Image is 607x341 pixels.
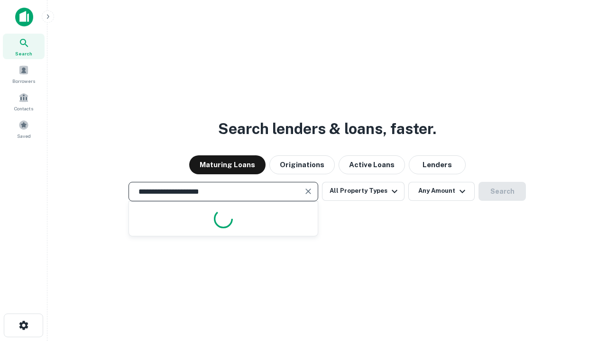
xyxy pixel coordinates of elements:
[17,132,31,140] span: Saved
[3,116,45,142] a: Saved
[409,155,466,174] button: Lenders
[3,61,45,87] a: Borrowers
[322,182,405,201] button: All Property Types
[189,155,266,174] button: Maturing Loans
[14,105,33,112] span: Contacts
[408,182,475,201] button: Any Amount
[12,77,35,85] span: Borrowers
[302,185,315,198] button: Clear
[218,117,436,140] h3: Search lenders & loans, faster.
[15,8,33,27] img: capitalize-icon.png
[15,50,32,57] span: Search
[3,89,45,114] a: Contacts
[3,34,45,59] a: Search
[339,155,405,174] button: Active Loans
[560,265,607,311] iframe: Chat Widget
[269,155,335,174] button: Originations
